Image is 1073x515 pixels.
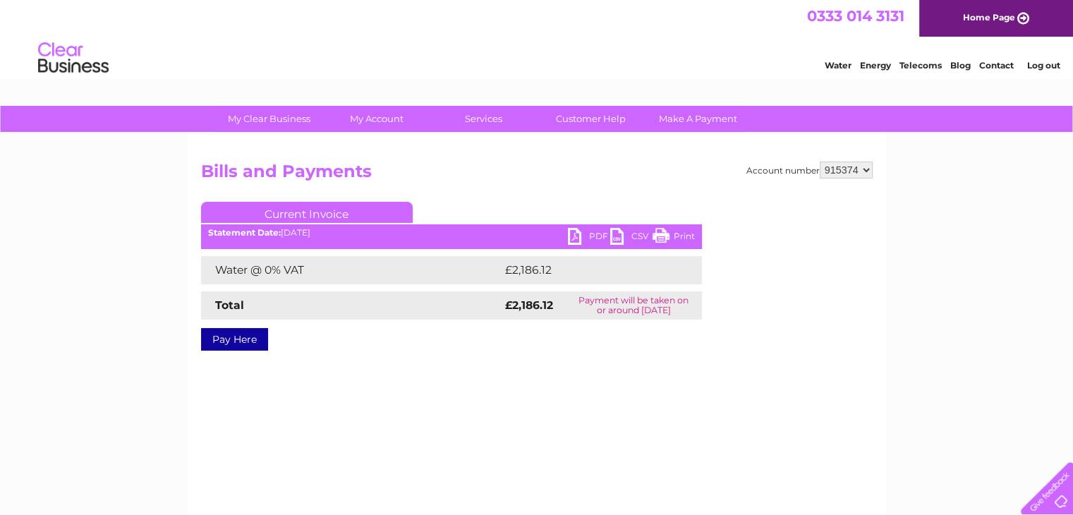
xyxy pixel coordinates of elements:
a: Contact [979,60,1014,71]
h2: Bills and Payments [201,162,873,188]
a: PDF [568,228,610,248]
a: Telecoms [899,60,942,71]
a: My Account [318,106,435,132]
b: Statement Date: [208,227,281,238]
a: Pay Here [201,328,268,351]
a: My Clear Business [211,106,327,132]
a: Make A Payment [640,106,756,132]
a: Current Invoice [201,202,413,223]
strong: £2,186.12 [505,298,553,312]
td: Payment will be taken on or around [DATE] [565,291,701,320]
a: CSV [610,228,653,248]
td: £2,186.12 [502,256,679,284]
a: Services [425,106,542,132]
div: Account number [746,162,873,178]
td: Water @ 0% VAT [201,256,502,284]
a: Print [653,228,695,248]
div: Clear Business is a trading name of Verastar Limited (registered in [GEOGRAPHIC_DATA] No. 3667643... [204,8,871,68]
div: [DATE] [201,228,702,238]
img: logo.png [37,37,109,80]
strong: Total [215,298,244,312]
a: Water [825,60,851,71]
a: Customer Help [533,106,649,132]
a: Log out [1026,60,1060,71]
a: Blog [950,60,971,71]
a: Energy [860,60,891,71]
a: 0333 014 3131 [807,7,904,25]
